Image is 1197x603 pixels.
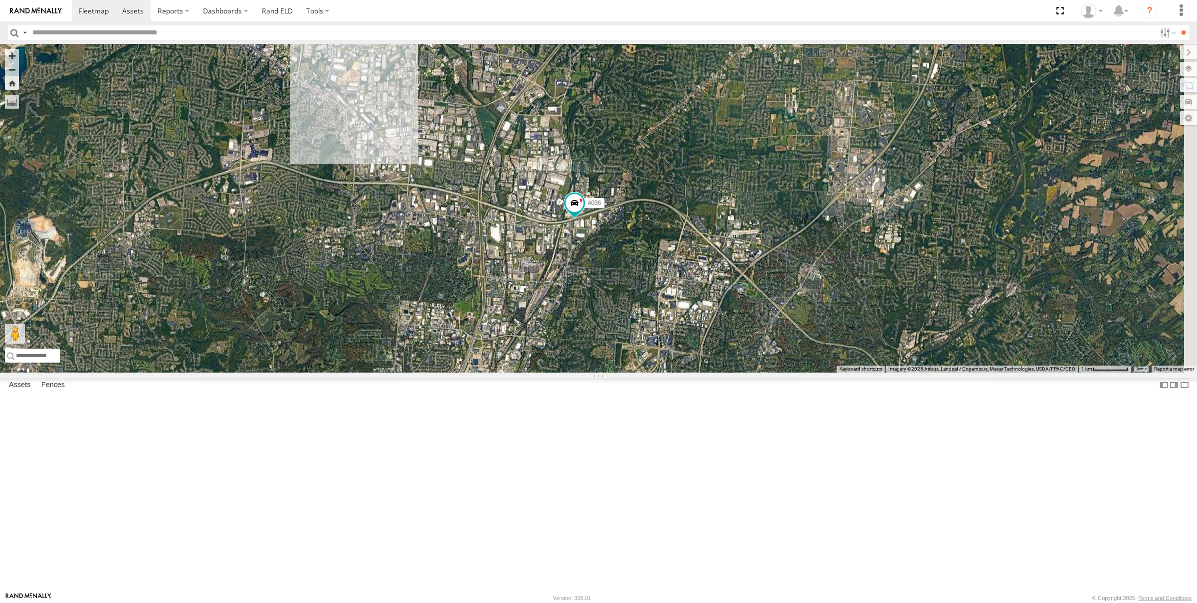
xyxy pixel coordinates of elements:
label: Search Query [21,25,29,40]
label: Search Filter Options [1156,25,1178,40]
label: Measure [5,95,19,109]
button: Zoom in [5,49,19,62]
label: Dock Summary Table to the Left [1159,378,1169,393]
img: rand-logo.svg [10,7,62,14]
a: Terms and Conditions [1139,595,1192,601]
button: Zoom out [5,62,19,76]
label: Assets [4,378,35,392]
label: Dock Summary Table to the Right [1169,378,1179,393]
a: Visit our Website [5,593,51,603]
i: ? [1142,3,1158,19]
div: © Copyright 2025 - [1092,595,1192,601]
button: Map Scale: 1 km per 68 pixels [1078,366,1131,373]
span: 4036 [588,199,601,206]
div: Version: 308.01 [553,595,591,601]
label: Fences [36,378,70,392]
div: Brian Sefferino [1077,3,1106,18]
span: Imagery ©2025 Airbus, Landsat / Copernicus, Maxar Technologies, USDA/FPAC/GEO [888,366,1075,372]
a: Terms (opens in new tab) [1136,367,1147,371]
button: Drag Pegman onto the map to open Street View [5,324,25,344]
span: 1 km [1081,366,1092,372]
label: Hide Summary Table [1180,378,1190,393]
label: Map Settings [1180,111,1197,125]
button: Zoom Home [5,76,19,90]
button: Keyboard shortcuts [839,366,882,373]
a: Report a map error [1154,366,1194,372]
